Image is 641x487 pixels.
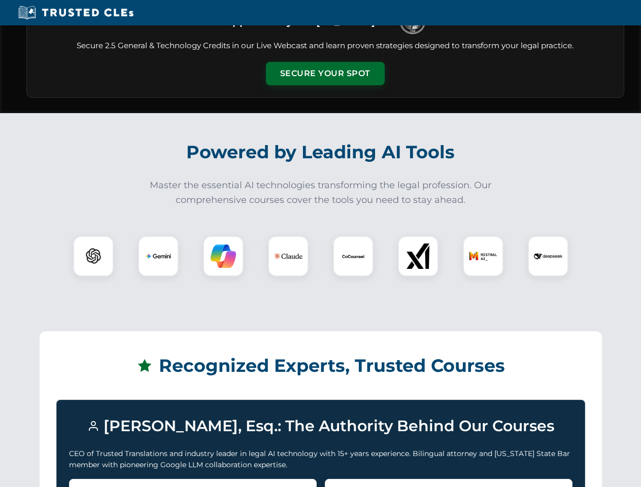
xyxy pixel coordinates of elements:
[56,348,585,384] h2: Recognized Experts, Trusted Courses
[534,242,562,270] img: DeepSeek Logo
[266,62,385,85] button: Secure Your Spot
[73,236,114,276] div: ChatGPT
[333,236,374,276] div: CoCounsel
[469,242,497,270] img: Mistral AI Logo
[69,412,572,440] h3: [PERSON_NAME], Esq.: The Authority Behind Our Courses
[79,241,108,271] img: ChatGPT Logo
[69,448,572,471] p: CEO of Trusted Translations and industry leader in legal AI technology with 15+ years experience....
[211,243,236,269] img: Copilot Logo
[274,242,302,270] img: Claude Logo
[463,236,503,276] div: Mistral AI
[15,5,137,20] img: Trusted CLEs
[39,40,612,52] p: Secure 2.5 General & Technology Credits in our Live Webcast and learn proven strategies designed ...
[146,243,171,269] img: Gemini Logo
[143,178,498,207] p: Master the essential AI technologies transforming the legal profession. Our comprehensive courses...
[341,243,366,269] img: CoCounsel Logo
[406,243,431,269] img: xAI Logo
[268,236,309,276] div: Claude
[398,236,438,276] div: xAI
[40,134,602,170] h2: Powered by Leading AI Tools
[203,236,244,276] div: Copilot
[138,236,179,276] div: Gemini
[528,236,568,276] div: DeepSeek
